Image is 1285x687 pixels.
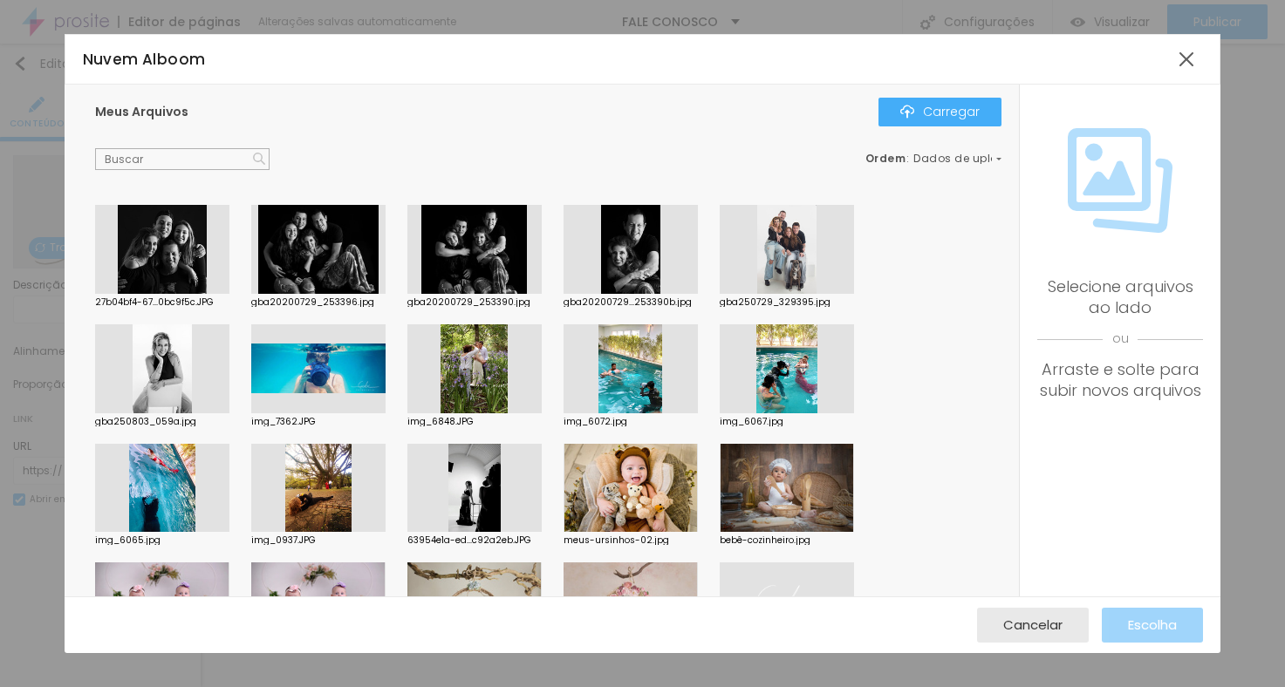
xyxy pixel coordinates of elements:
font: img_6067.jpg [720,415,783,428]
font: gba250729_329395.jpg [720,296,830,309]
font: gba20200729...253390b.jpg [564,296,692,309]
button: Escolha [1102,608,1203,643]
font: Carregar [923,103,980,120]
font: gba250803_059a.jpg [95,415,196,428]
font: img_6072.jpg [564,415,627,428]
input: Buscar [95,148,270,171]
font: ou [1112,330,1129,347]
font: img_6065.jpg [95,534,161,547]
img: Ícone [253,153,265,165]
font: 27b04bf4-67...0bc9f5c.JPG [95,296,214,309]
font: Escolha [1128,616,1177,634]
img: Ícone [1068,128,1172,233]
font: Meus Arquivos [95,103,188,120]
font: : [906,151,910,166]
img: Ícone [900,105,914,119]
font: gba20200729_253390.jpg [407,296,530,309]
font: img_7362.JPG [251,415,316,428]
font: img_0937.JPG [251,534,316,547]
font: Selecione arquivos ao lado [1048,275,1193,318]
button: ÍconeCarregar [878,98,1001,126]
font: gba20200729_253396.jpg [251,296,374,309]
button: Cancelar [977,608,1089,643]
font: Cancelar [1003,616,1063,634]
font: Arraste e solte para subir novos arquivos [1040,358,1201,401]
font: bebê-cozinheiro.jpg [720,534,810,547]
font: img_6848.JPG [407,415,474,428]
font: meus-ursinhos-02.jpg [564,534,669,547]
font: Ordem [865,151,906,166]
font: Dados de upload [913,151,1015,166]
font: Nuvem Alboom [83,49,206,70]
font: 63954e1a-ed...c92a2eb.JPG [407,534,531,547]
